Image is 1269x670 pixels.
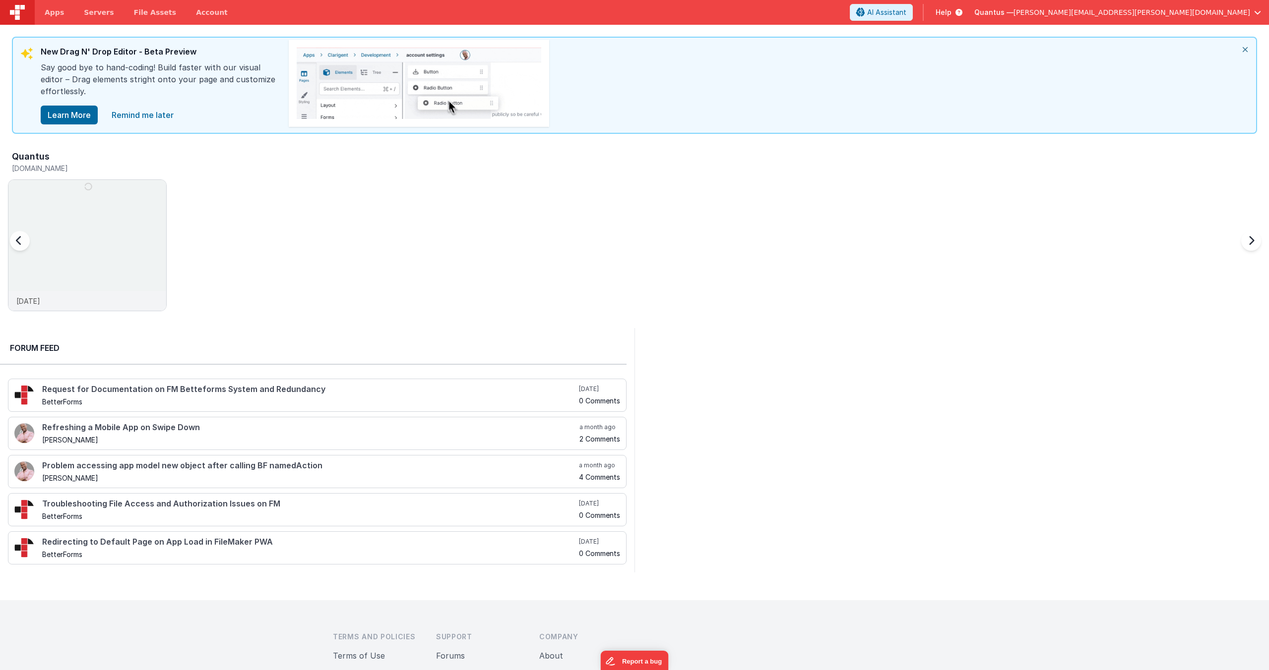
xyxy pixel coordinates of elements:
i: close [1234,38,1256,61]
a: Problem accessing app model new object after calling BF namedAction [PERSON_NAME] a month ago 4 C... [8,455,627,488]
span: Servers [84,7,114,17]
h3: Company [539,632,627,642]
span: Apps [45,7,64,17]
img: 411_2.png [14,423,34,443]
h5: a month ago [579,461,620,469]
h5: [DOMAIN_NAME] [12,165,167,172]
h5: [DATE] [579,500,620,507]
h4: Problem accessing app model new object after calling BF namedAction [42,461,577,470]
a: About [539,651,563,661]
h5: [PERSON_NAME] [42,474,577,482]
h3: Terms and Policies [333,632,420,642]
h4: Troubleshooting File Access and Authorization Issues on FM [42,500,577,508]
h3: Support [436,632,523,642]
h5: 0 Comments [579,511,620,519]
a: Redirecting to Default Page on App Load in FileMaker PWA BetterForms [DATE] 0 Comments [8,531,627,564]
h5: BetterForms [42,551,577,558]
span: Quantus — [974,7,1014,17]
h2: Forum Feed [10,342,617,354]
a: Troubleshooting File Access and Authorization Issues on FM BetterForms [DATE] 0 Comments [8,493,627,526]
div: Say good bye to hand-coding! Build faster with our visual editor – Drag elements stright onto you... [41,61,279,105]
span: File Assets [134,7,177,17]
button: AI Assistant [850,4,913,21]
a: close [106,105,180,125]
div: New Drag N' Drop Editor - Beta Preview [41,46,279,61]
h5: [PERSON_NAME] [42,436,577,444]
button: About [539,650,563,662]
a: Refreshing a Mobile App on Swipe Down [PERSON_NAME] a month ago 2 Comments [8,417,627,450]
span: AI Assistant [867,7,906,17]
img: 295_2.png [14,385,34,405]
h3: Quantus [12,152,50,162]
a: Terms of Use [333,651,385,661]
a: Request for Documentation on FM Betteforms System and Redundancy BetterForms [DATE] 0 Comments [8,379,627,412]
button: Quantus — [PERSON_NAME][EMAIL_ADDRESS][PERSON_NAME][DOMAIN_NAME] [974,7,1261,17]
h5: 4 Comments [579,473,620,481]
span: Help [936,7,952,17]
h5: [DATE] [579,538,620,546]
button: Forums [436,650,465,662]
h5: [DATE] [579,385,620,393]
h4: Request for Documentation on FM Betteforms System and Redundancy [42,385,577,394]
h5: BetterForms [42,398,577,405]
button: Learn More [41,106,98,124]
img: 411_2.png [14,461,34,481]
h5: 0 Comments [579,550,620,557]
h4: Refreshing a Mobile App on Swipe Down [42,423,577,432]
img: 295_2.png [14,500,34,519]
h5: a month ago [579,423,620,431]
h5: 2 Comments [579,435,620,443]
img: 295_2.png [14,538,34,558]
h5: BetterForms [42,512,577,520]
span: [PERSON_NAME][EMAIL_ADDRESS][PERSON_NAME][DOMAIN_NAME] [1014,7,1250,17]
h4: Redirecting to Default Page on App Load in FileMaker PWA [42,538,577,547]
h5: 0 Comments [579,397,620,404]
